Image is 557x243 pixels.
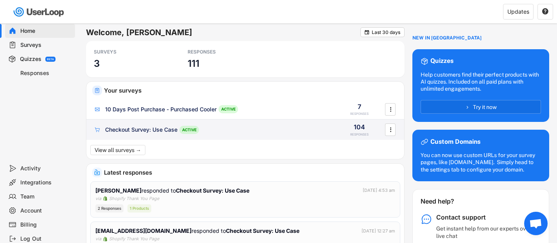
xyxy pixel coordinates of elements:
div: Need help? [421,197,475,205]
div: Integrations [20,179,72,186]
div: RESPONSES [188,49,258,55]
div: via [95,236,101,242]
div: via [95,195,101,202]
div: Shopify Thank You Page [109,236,159,242]
div: Last 30 days [372,30,400,35]
div: Open chat [524,212,548,235]
div: ACTIVE [179,126,199,134]
div: Shopify Thank You Page [109,195,159,202]
text:  [390,105,391,113]
button:  [387,124,394,136]
strong: [EMAIL_ADDRESS][DOMAIN_NAME] [95,227,192,234]
div: Billing [20,221,72,229]
div: RESPONSES [350,112,369,116]
div: NEW IN [GEOGRAPHIC_DATA] [412,35,482,41]
div: You can now use custom URLs for your survey pages, like [DOMAIN_NAME]. Simply head to the setting... [421,152,541,173]
div: [DATE] 12:27 am [362,228,395,234]
div: Quizzes [430,57,453,65]
button: Try it now [421,100,541,114]
div: responded to [95,227,299,235]
span: Try it now [473,104,497,110]
button:  [364,29,370,35]
div: responded to [95,186,251,195]
img: IncomingMajor.svg [94,170,100,175]
img: userloop-logo-01.svg [12,4,67,20]
div: Get instant help from our experts over live chat [436,225,534,239]
div: Latest responses [104,170,398,175]
div: Account [20,207,72,214]
div: Custom Domains [430,138,480,146]
button:  [387,104,394,115]
div: Team [20,193,72,200]
strong: [PERSON_NAME] [95,187,141,194]
div: ACTIVE [219,105,238,113]
div: 1 Products [127,204,151,213]
div: Home [20,27,72,35]
div: Your surveys [104,88,398,93]
div: Help customers find their perfect products with AI quizzes. Included on all paid plans with unlim... [421,71,541,93]
div: Contact support [436,213,534,222]
button: View all surveys → [90,145,145,155]
div: Quizzes [20,55,41,63]
button:  [542,8,549,15]
div: 104 [354,123,365,131]
div: SURVEYS [94,49,164,55]
div: [DATE] 4:53 am [363,187,395,194]
strong: Checkout Survey: Use Case [226,227,299,234]
img: 1156660_ecommerce_logo_shopify_icon%20%281%29.png [103,237,107,241]
strong: Checkout Survey: Use Case [176,187,249,194]
h6: Welcome, [PERSON_NAME] [86,27,360,38]
text:  [365,29,369,35]
div: RESPONSES [350,132,369,137]
div: 2 Responses [95,204,124,213]
div: 10 Days Post Purchase - Purchased Cooler [105,105,217,113]
div: Updates [507,9,529,14]
img: 1156660_ecommerce_logo_shopify_icon%20%281%29.png [103,196,107,201]
div: Surveys [20,41,72,49]
h3: 3 [94,57,100,70]
div: Log Out [20,235,72,243]
text:  [390,125,391,134]
h3: 111 [188,57,199,70]
div: BETA [47,58,54,61]
div: Responses [20,70,72,77]
div: Activity [20,165,72,172]
div: 7 [358,102,361,111]
div: Checkout Survey: Use Case [105,126,177,134]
